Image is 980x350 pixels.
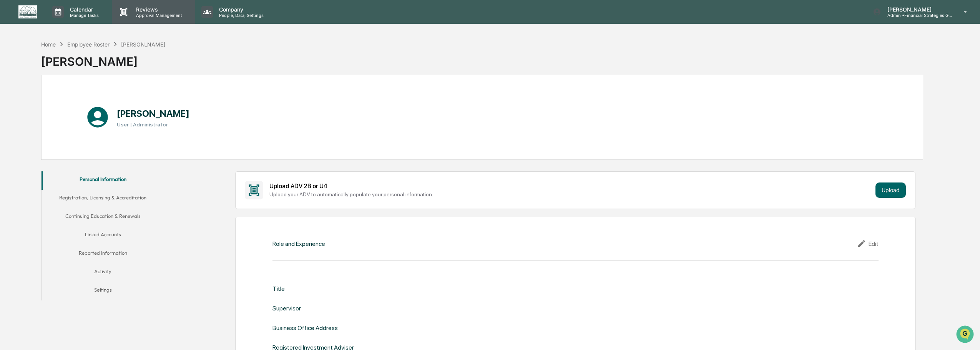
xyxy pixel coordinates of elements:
div: Edit [857,239,879,248]
a: Powered byPylon [54,130,93,136]
button: Activity [42,264,164,282]
img: logo [18,5,37,18]
div: Start new chat [26,59,126,66]
a: 🔎Data Lookup [5,108,51,122]
div: We're available if you need us! [26,66,97,73]
img: 1746055101610-c473b297-6a78-478c-a979-82029cc54cd1 [8,59,22,73]
div: [PERSON_NAME] [41,48,166,68]
div: Business Office Address [272,324,338,332]
p: Reviews [130,6,186,13]
iframe: Open customer support [955,325,976,345]
p: [PERSON_NAME] [881,6,953,13]
a: 🗄️Attestations [53,94,98,108]
button: Registration, Licensing & Accreditation [42,190,164,208]
div: Upload your ADV to automatically populate your personal information. [269,191,872,197]
button: Settings [42,282,164,300]
span: Preclearance [15,97,50,105]
div: Upload ADV 2B or U4 [269,182,872,190]
p: Approval Management [130,13,186,18]
p: Admin • Financial Strategies Group (FSG) [881,13,953,18]
p: How can we help? [8,16,140,28]
div: Employee Roster [67,41,110,48]
button: Reported Information [42,245,164,264]
p: Company [213,6,267,13]
p: Calendar [64,6,103,13]
div: secondary tabs example [42,171,164,300]
span: Pylon [76,130,93,136]
h3: User | Administrator [117,121,189,128]
button: Start new chat [131,61,140,70]
span: Attestations [63,97,95,105]
button: Linked Accounts [42,227,164,245]
button: Personal Information [42,171,164,190]
p: People, Data, Settings [213,13,267,18]
div: Supervisor [272,305,301,312]
div: 🔎 [8,112,14,118]
div: Home [41,41,56,48]
span: Data Lookup [15,111,48,119]
button: Upload [875,182,906,198]
a: 🖐️Preclearance [5,94,53,108]
button: Continuing Education & Renewals [42,208,164,227]
div: Role and Experience [272,240,325,247]
p: Manage Tasks [64,13,103,18]
h1: [PERSON_NAME] [117,108,189,119]
div: [PERSON_NAME] [121,41,165,48]
div: 🗄️ [56,98,62,104]
div: 🖐️ [8,98,14,104]
div: Title [272,285,285,292]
